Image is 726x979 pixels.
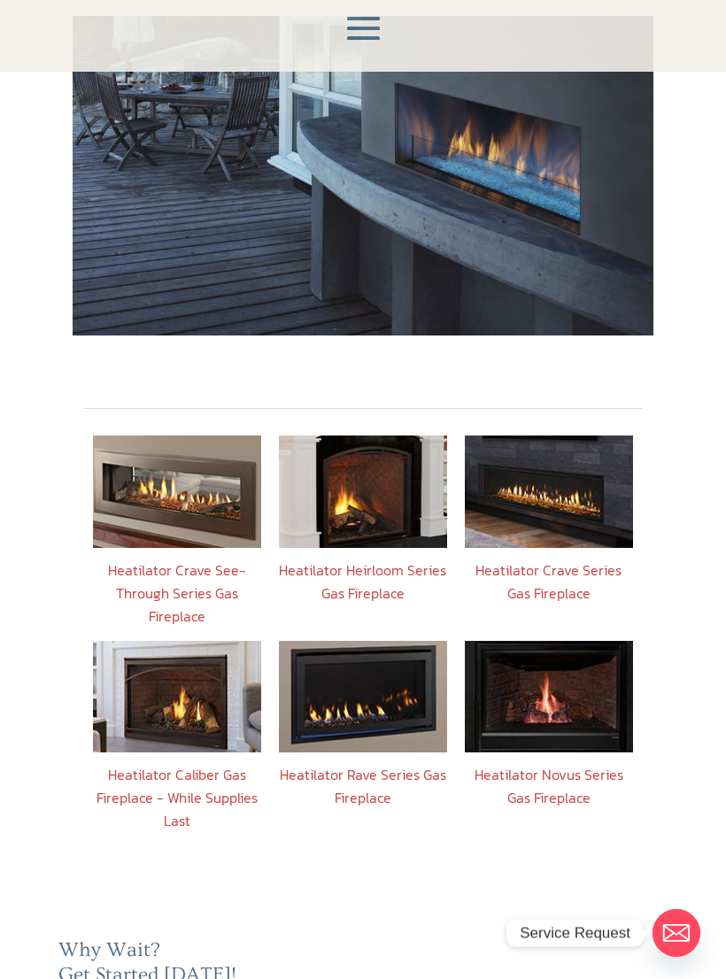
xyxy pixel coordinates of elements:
[465,436,633,548] img: Crave60_GettyImages-151573744_sideregister_195x177
[279,641,447,753] img: HTL_Rave32_195x177
[280,764,446,808] a: Heatilator Rave Series Gas Fireplace
[475,764,623,808] a: Heatilator Novus Series Gas Fireplace
[279,559,446,604] a: Heatilator Heirloom Series Gas Fireplace
[93,436,261,548] img: HTL-gasFP-Crave48ST-Illusion-AmberGlass-Logs-195x177
[93,641,261,753] img: 14_CAL42X-WB_BronzeCam-Front_2977_195x155
[475,559,622,604] a: Heatilator Crave Series Gas Fireplace
[108,559,246,627] a: Heatilator Crave See-Through Series Gas Fireplace
[97,764,258,831] a: Heatilator Caliber Gas Fireplace - While Supplies Last
[653,909,700,957] a: Email
[279,436,447,548] img: HTL_gasFP_Heirloom36-NB_195x177
[465,641,633,753] img: HTL-Novus-42in-gas-fireplace_195x177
